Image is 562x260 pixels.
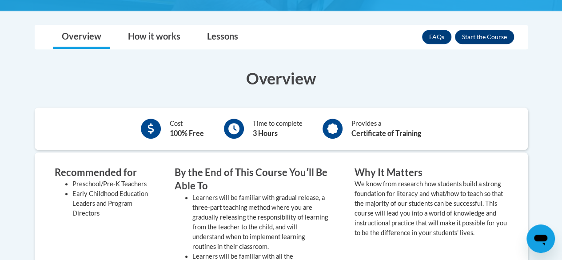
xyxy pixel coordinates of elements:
[253,119,303,139] div: Time to complete
[72,189,148,218] li: Early Childhood Education Leaders and Program Directors
[175,166,328,193] h3: By the End of This Course Youʹll Be Able To
[72,179,148,189] li: Preschool/Pre-K Teachers
[455,30,514,44] button: Enroll
[170,119,204,139] div: Cost
[198,25,247,49] a: Lessons
[170,129,204,137] b: 100% Free
[422,30,451,44] a: FAQs
[351,119,421,139] div: Provides a
[35,67,528,89] h3: Overview
[53,25,110,49] a: Overview
[55,166,148,180] h3: Recommended for
[355,166,508,180] h3: Why It Matters
[253,129,278,137] b: 3 Hours
[355,180,507,236] value: We know from research how students build a strong foundation for literacy and what/how to teach s...
[119,25,189,49] a: How it works
[192,193,328,252] li: Learners will be familiar with gradual release, a three-part teaching method where you are gradua...
[526,224,555,253] iframe: Button to launch messaging window
[351,129,421,137] b: Certificate of Training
